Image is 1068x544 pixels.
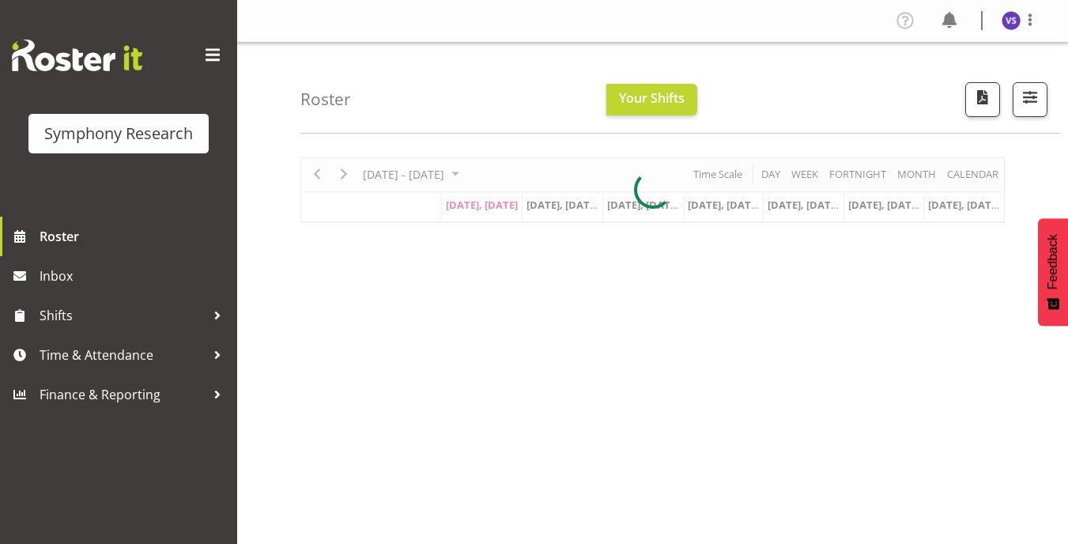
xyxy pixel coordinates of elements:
span: Finance & Reporting [40,383,206,406]
img: Rosterit website logo [12,40,142,71]
span: Feedback [1046,234,1060,289]
button: Your Shifts [606,84,697,115]
div: Symphony Research [44,122,193,145]
span: Shifts [40,304,206,327]
img: virender-singh11427.jpg [1002,11,1021,30]
button: Filter Shifts [1013,82,1047,117]
span: Roster [40,225,229,248]
h4: Roster [300,90,351,108]
span: Your Shifts [619,89,685,107]
span: Time & Attendance [40,343,206,367]
span: Inbox [40,264,229,288]
button: Feedback - Show survey [1038,218,1068,326]
button: Download a PDF of the roster according to the set date range. [965,82,1000,117]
